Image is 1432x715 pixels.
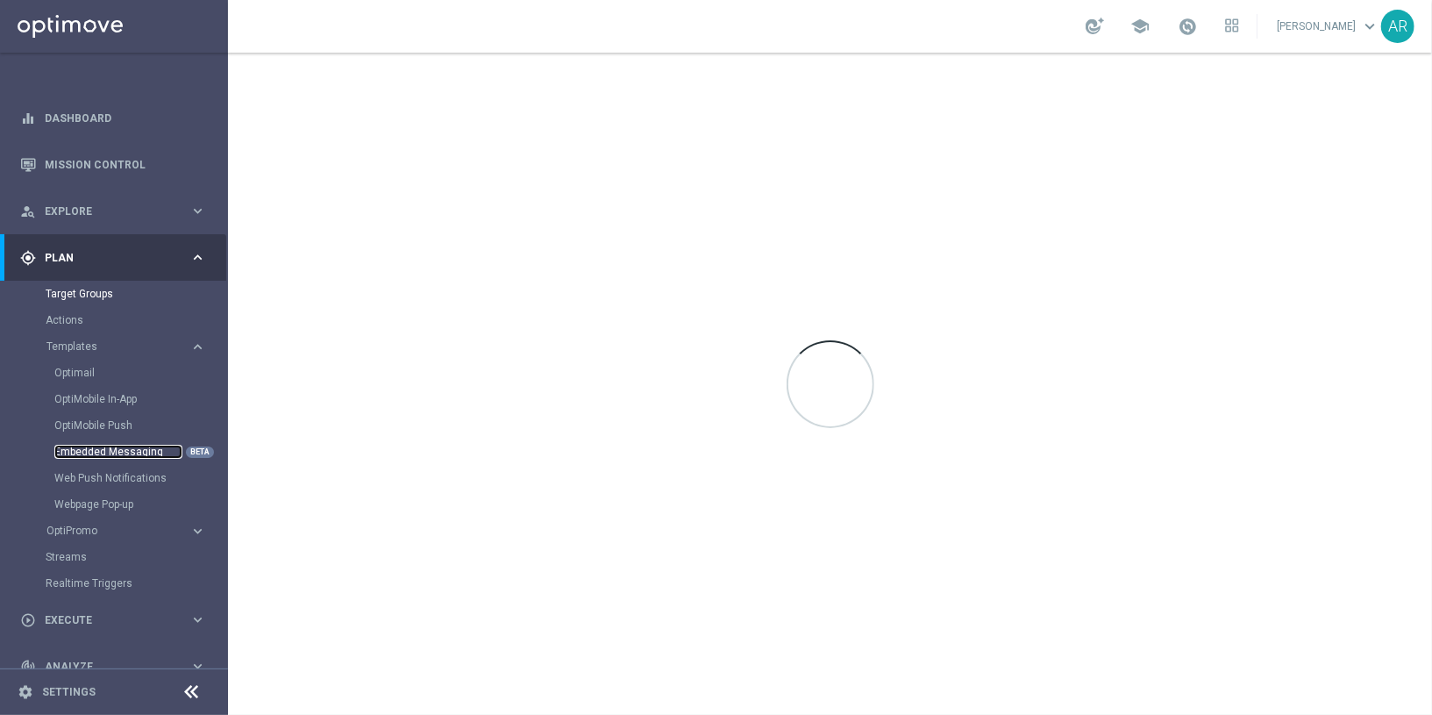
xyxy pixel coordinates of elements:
i: play_circle_outline [20,612,36,628]
div: Dashboard [20,95,206,141]
button: equalizer Dashboard [19,111,207,125]
i: keyboard_arrow_right [189,203,206,219]
i: keyboard_arrow_right [189,249,206,266]
button: Templates keyboard_arrow_right [46,340,207,354]
span: Explore [45,206,189,217]
i: track_changes [20,659,36,675]
button: play_circle_outline Execute keyboard_arrow_right [19,613,207,627]
span: Templates [46,341,172,352]
a: OptiMobile Push [54,418,182,433]
div: Webpage Pop-up [54,491,226,518]
span: Analyze [45,661,189,672]
div: Templates [46,333,226,518]
span: Execute [45,615,189,626]
div: AR [1381,10,1414,43]
a: Actions [46,313,182,327]
a: Dashboard [45,95,206,141]
i: equalizer [20,111,36,126]
div: OptiMobile Push [54,412,226,439]
span: OptiPromo [46,526,172,536]
i: keyboard_arrow_right [189,611,206,628]
div: Optimail [54,360,226,386]
div: OptiPromo [46,518,226,544]
button: person_search Explore keyboard_arrow_right [19,204,207,218]
a: Optimail [54,366,182,380]
button: OptiPromo keyboard_arrow_right [46,524,207,538]
div: OptiPromo [46,526,189,536]
a: Mission Control [45,141,206,188]
div: Plan [20,250,189,266]
a: Target Groups [46,287,182,301]
span: keyboard_arrow_down [1360,17,1379,36]
a: Embedded Messaging [54,445,182,459]
div: Analyze [20,659,189,675]
div: Execute [20,612,189,628]
span: Plan [45,253,189,263]
a: [PERSON_NAME]keyboard_arrow_down [1275,13,1381,39]
button: gps_fixed Plan keyboard_arrow_right [19,251,207,265]
div: Streams [46,544,226,570]
span: school [1130,17,1150,36]
a: Settings [42,687,96,697]
div: Actions [46,307,226,333]
div: BETA [186,447,214,458]
div: Web Push Notifications [54,465,226,491]
div: Templates [46,341,189,352]
a: Realtime Triggers [46,576,182,590]
div: Explore [20,204,189,219]
div: Target Groups [46,281,226,307]
button: track_changes Analyze keyboard_arrow_right [19,660,207,674]
a: OptiMobile In-App [54,392,182,406]
i: keyboard_arrow_right [189,523,206,540]
div: Mission Control [20,141,206,188]
button: Mission Control [19,158,207,172]
i: person_search [20,204,36,219]
div: Realtime Triggers [46,570,226,597]
i: keyboard_arrow_right [189,339,206,355]
a: Webpage Pop-up [54,497,182,511]
a: Web Push Notifications [54,471,182,485]
a: Streams [46,550,182,564]
div: OptiMobile In-App [54,386,226,412]
div: Embedded Messaging [54,439,226,465]
i: settings [18,684,33,700]
i: gps_fixed [20,250,36,266]
i: keyboard_arrow_right [189,658,206,675]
